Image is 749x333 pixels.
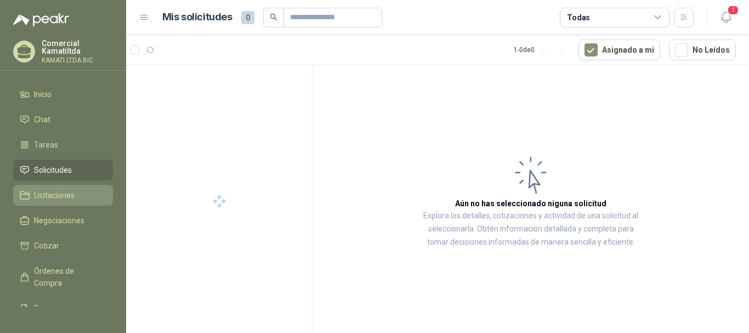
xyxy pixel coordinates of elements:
[34,139,58,151] span: Tareas
[514,41,570,59] div: 1 - 0 de 0
[578,39,660,60] button: Asignado a mi
[34,240,59,252] span: Cotizar
[13,210,113,231] a: Negociaciones
[241,11,254,24] span: 0
[13,134,113,155] a: Tareas
[42,39,113,55] p: Comercial Kamatiltda
[13,109,113,130] a: Chat
[42,57,113,64] p: KAMATI LTDA BIC
[13,13,69,26] img: Logo peakr
[34,215,84,227] span: Negociaciones
[34,88,52,100] span: Inicio
[13,84,113,105] a: Inicio
[422,210,639,249] p: Explora los detalles, cotizaciones y actividad de una solicitud al seleccionarla. Obtén informaci...
[716,8,736,27] button: 1
[13,261,113,294] a: Órdenes de Compra
[34,265,103,289] span: Órdenes de Compra
[455,197,606,210] h3: Aún no has seleccionado niguna solicitud
[34,164,72,176] span: Solicitudes
[727,5,739,15] span: 1
[34,114,50,126] span: Chat
[34,189,75,201] span: Licitaciones
[270,13,277,21] span: search
[13,185,113,206] a: Licitaciones
[567,12,590,24] div: Todas
[13,235,113,256] a: Cotizar
[34,302,75,314] span: Remisiones
[162,9,232,25] h1: Mis solicitudes
[669,39,736,60] button: No Leídos
[13,160,113,180] a: Solicitudes
[13,298,113,319] a: Remisiones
